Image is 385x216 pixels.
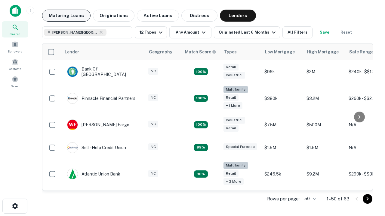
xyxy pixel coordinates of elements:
[148,143,158,150] div: NC
[52,30,97,35] span: [PERSON_NAME][GEOGRAPHIC_DATA], [GEOGRAPHIC_DATA]
[224,48,237,55] div: Types
[223,86,248,93] div: Multifamily
[181,10,217,22] button: Distress
[265,48,295,55] div: Low Mortgage
[148,94,158,101] div: NC
[67,66,139,77] div: Bank Of [GEOGRAPHIC_DATA]
[67,142,78,153] img: picture
[223,143,257,150] div: Special Purpose
[2,73,28,90] a: Saved
[223,170,239,177] div: Retail
[194,121,208,128] div: Matching Properties: 14, hasApolloMatch: undefined
[303,83,346,113] td: $3.2M
[303,136,346,159] td: $1.5M
[355,149,385,178] iframe: Chat Widget
[65,48,79,55] div: Lender
[223,72,245,79] div: Industrial
[363,194,372,204] button: Go to next page
[267,195,300,202] p: Rows per page:
[261,43,303,60] th: Low Mortgage
[223,102,242,109] div: + 1 more
[11,84,20,88] span: Saved
[261,60,303,83] td: $96k
[194,144,208,151] div: Matching Properties: 11, hasApolloMatch: undefined
[10,5,21,17] img: capitalize-icon.png
[145,43,181,60] th: Geography
[327,195,350,202] p: 1–50 of 63
[67,169,78,179] img: picture
[349,48,374,55] div: Sale Range
[67,119,129,130] div: [PERSON_NAME] Fargo
[261,136,303,159] td: $1.5M
[67,169,120,179] div: Atlantic Union Bank
[337,26,356,38] button: Reset
[67,93,78,103] img: picture
[2,21,28,37] a: Search
[303,43,346,60] th: High Mortgage
[67,67,78,77] img: picture
[220,43,261,60] th: Types
[261,83,303,113] td: $380k
[149,48,172,55] div: Geography
[307,48,339,55] div: High Mortgage
[67,93,135,104] div: Pinnacle Financial Partners
[214,26,280,38] button: Originated Last 6 Months
[303,113,346,136] td: $500M
[194,68,208,75] div: Matching Properties: 15, hasApolloMatch: undefined
[261,113,303,136] td: $7.5M
[2,39,28,55] a: Borrowers
[169,26,211,38] button: Any Amount
[148,121,158,127] div: NC
[61,43,145,60] th: Lender
[261,159,303,189] td: $246.5k
[137,10,179,22] button: Active Loans
[282,26,313,38] button: All Filters
[148,68,158,75] div: NC
[223,64,239,70] div: Retail
[93,10,134,22] button: Originations
[303,159,346,189] td: $9.2M
[148,170,158,177] div: NC
[185,49,216,55] div: Capitalize uses an advanced AI algorithm to match your search with the best lender. The match sco...
[194,95,208,102] div: Matching Properties: 20, hasApolloMatch: undefined
[220,10,256,22] button: Lenders
[223,94,239,101] div: Retail
[135,26,167,38] button: 12 Types
[67,142,126,153] div: Self-help Credit Union
[185,49,215,55] h6: Match Score
[2,56,28,72] a: Contacts
[181,43,220,60] th: Capitalize uses an advanced AI algorithm to match your search with the best lender. The match sco...
[303,60,346,83] td: $2M
[10,31,20,36] span: Search
[223,125,239,132] div: Retail
[315,26,334,38] button: Save your search to get updates of matches that match your search criteria.
[42,10,91,22] button: Maturing Loans
[223,117,245,124] div: Industrial
[302,194,317,203] div: 50
[223,162,248,169] div: Multifamily
[9,66,21,71] span: Contacts
[8,49,22,54] span: Borrowers
[223,178,244,185] div: + 3 more
[67,120,78,130] img: picture
[219,29,277,36] div: Originated Last 6 Months
[194,170,208,178] div: Matching Properties: 10, hasApolloMatch: undefined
